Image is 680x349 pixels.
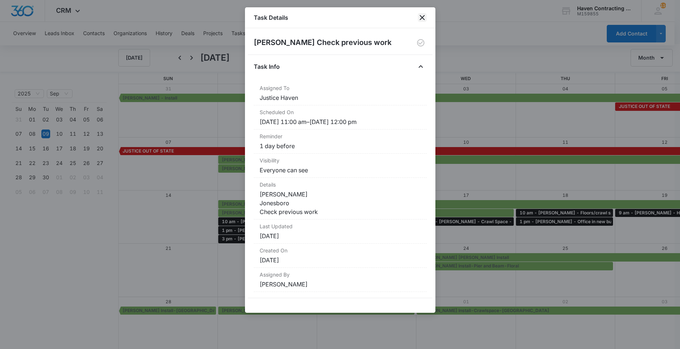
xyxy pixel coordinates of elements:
[254,268,427,292] div: Assigned By[PERSON_NAME]
[254,62,280,71] h4: Task Info
[260,222,421,230] dt: Last Updated
[254,244,427,268] div: Created On[DATE]
[260,280,421,289] dd: [PERSON_NAME]
[260,93,421,102] dd: Justice Haven
[260,117,421,126] dd: [DATE] 11:00 am – [DATE] 12:00 pm
[254,154,427,178] div: VisibilityEveryone can see
[254,130,427,154] div: Reminder1 day before
[254,81,427,105] div: Assigned ToJustice Haven
[254,178,427,219] div: Details[PERSON_NAME] Jonesboro Check previous work
[260,157,421,164] dt: Visibility
[260,181,421,188] dt: Details
[260,108,421,116] dt: Scheduled On
[254,37,391,49] h2: [PERSON_NAME] Check previous work
[260,247,421,254] dt: Created On
[260,271,421,278] dt: Assigned By
[254,219,427,244] div: Last Updated[DATE]
[260,166,421,174] dd: Everyone can see
[260,190,421,216] dd: [PERSON_NAME] Jonesboro Check previous work
[260,256,421,264] dd: [DATE]
[260,84,421,92] dt: Assigned To
[254,13,288,22] h1: Task Details
[260,132,421,140] dt: Reminder
[415,61,427,72] button: Close
[254,105,427,130] div: Scheduled On[DATE] 11:00 am–[DATE] 12:00 pm
[260,232,421,240] dd: [DATE]
[418,13,427,22] button: close
[260,142,421,150] dd: 1 day before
